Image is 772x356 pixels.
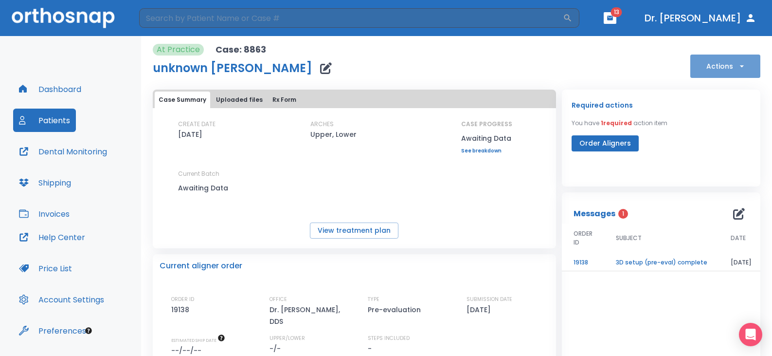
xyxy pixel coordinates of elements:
p: OFFICE [269,295,287,304]
p: Dr. [PERSON_NAME], DDS [269,304,352,327]
button: Price List [13,257,78,280]
p: CASE PROGRESS [461,120,512,129]
p: CREATE DATE [178,120,215,129]
p: ARCHES [310,120,334,129]
p: [DATE] [467,304,494,316]
button: Uploaded files [212,92,267,108]
p: [DATE] [178,129,202,140]
button: Actions [690,55,760,78]
td: 19138 [562,254,604,271]
td: 3D setup (pre-eval) complete [604,254,719,271]
button: Shipping [13,171,77,194]
p: Messages [574,208,615,220]
p: 19138 [171,304,193,316]
button: Dashboard [13,77,87,101]
span: The date will be available after approving treatment plan [171,337,225,343]
p: Current aligner order [160,260,242,272]
a: See breakdown [461,148,512,154]
div: Open Intercom Messenger [739,323,762,346]
p: STEPS INCLUDED [368,334,410,343]
p: Case: 8863 [215,44,266,56]
span: ORDER ID [574,229,592,247]
p: Pre-evaluation [368,304,424,316]
span: 13 [611,7,622,17]
input: Search by Patient Name or Case # [139,8,563,28]
span: 1 [618,209,628,219]
p: Current Batch [178,169,266,178]
div: tabs [155,92,554,108]
span: DATE [731,234,746,243]
button: Help Center [13,225,91,249]
p: - [368,343,372,355]
span: 1 required [601,119,632,127]
p: Awaiting Data [461,132,512,144]
td: [DATE] [719,254,763,271]
p: Required actions [572,99,633,111]
p: TYPE [368,295,379,304]
button: Order Aligners [572,135,639,151]
p: -/- [269,343,284,355]
button: Rx Form [269,92,300,108]
button: Case Summary [155,92,210,108]
p: Upper, Lower [310,129,357,140]
p: SUBMISSION DATE [467,295,512,304]
button: Preferences [13,319,92,342]
button: Dr. [PERSON_NAME] [641,9,760,27]
button: Patients [13,109,76,132]
button: Dental Monitoring [13,140,113,163]
p: UPPER/LOWER [269,334,305,343]
img: Orthosnap [12,8,115,28]
p: Awaiting Data [178,182,266,194]
button: View treatment plan [310,223,398,239]
p: At Practice [157,44,200,56]
button: Invoices [13,202,75,225]
button: Account Settings [13,288,110,311]
div: Tooltip anchor [84,326,93,335]
span: SUBJECT [616,234,642,243]
p: You have action item [572,119,667,128]
p: ORDER ID [171,295,194,304]
h1: unknown [PERSON_NAME] [153,62,312,74]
